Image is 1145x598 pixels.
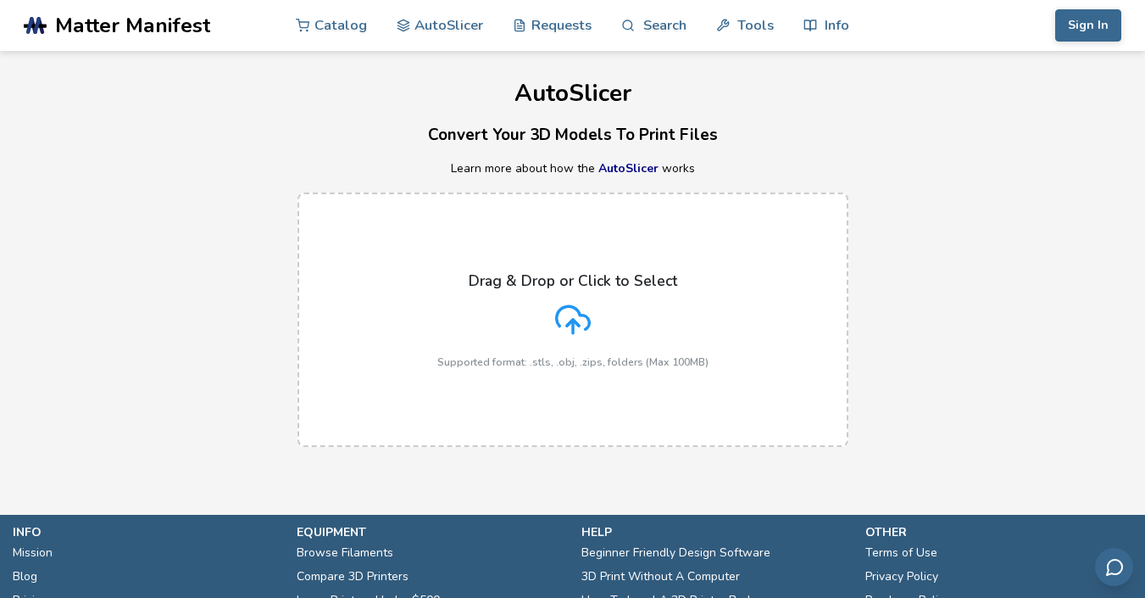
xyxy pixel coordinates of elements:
[1055,9,1121,42] button: Sign In
[297,523,564,541] p: equipment
[865,523,1132,541] p: other
[598,160,659,176] a: AutoSlicer
[13,565,37,589] a: Blog
[297,541,393,565] a: Browse Filaments
[865,541,937,565] a: Terms of Use
[437,356,709,368] p: Supported format: .stls, .obj, .zips, folders (Max 100MB)
[865,565,938,589] a: Privacy Policy
[581,523,848,541] p: help
[581,565,740,589] a: 3D Print Without A Computer
[55,14,210,37] span: Matter Manifest
[13,523,280,541] p: info
[469,272,677,289] p: Drag & Drop or Click to Select
[297,565,409,589] a: Compare 3D Printers
[1095,548,1133,586] button: Send feedback via email
[13,541,53,565] a: Mission
[581,541,770,565] a: Beginner Friendly Design Software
